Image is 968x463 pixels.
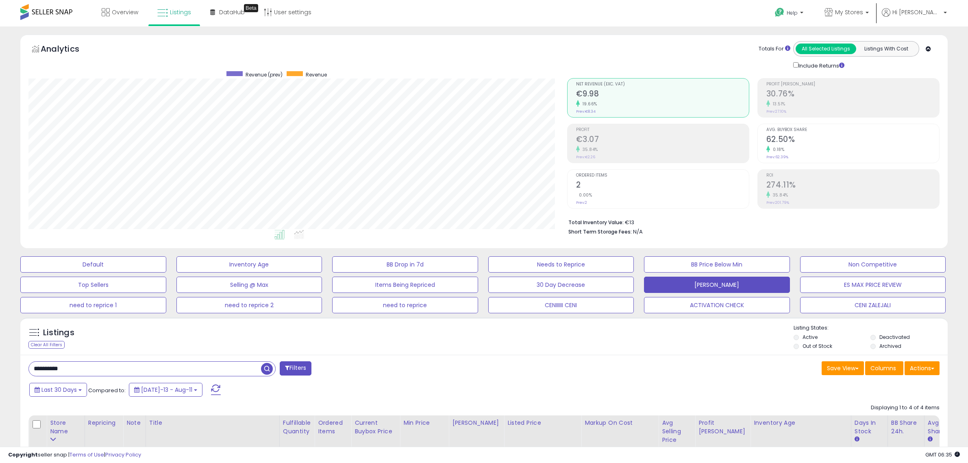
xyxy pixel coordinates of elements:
[8,451,38,459] strong: Copyright
[129,383,202,397] button: [DATE]-13 - Aug-11
[20,277,166,293] button: Top Sellers
[318,419,348,436] div: Ordered Items
[280,361,311,376] button: Filters
[41,43,95,57] h5: Analytics
[88,419,120,427] div: Repricing
[768,1,811,26] a: Help
[855,436,859,443] small: Days In Stock.
[488,256,634,273] button: Needs to Reprice
[766,200,789,205] small: Prev: 201.79%
[126,419,142,427] div: Note
[766,173,939,178] span: ROI
[452,419,500,427] div: [PERSON_NAME]
[800,277,946,293] button: ES MAX PRICE REVIEW
[20,256,166,273] button: Default
[507,419,578,427] div: Listed Price
[925,451,960,459] span: 2025-09-11 06:35 GMT
[766,89,939,100] h2: 30.76%
[766,128,939,132] span: Avg. Buybox Share
[112,8,138,16] span: Overview
[928,436,933,443] small: Avg BB Share.
[576,192,592,198] small: 0.00%
[787,9,798,16] span: Help
[892,8,941,16] span: Hi [PERSON_NAME]
[803,343,832,349] label: Out of Stock
[928,419,957,436] div: Avg BB Share
[870,364,896,372] span: Columns
[766,109,786,114] small: Prev: 27.10%
[170,8,191,16] span: Listings
[822,361,864,375] button: Save View
[576,89,749,100] h2: €9.98
[803,334,818,341] label: Active
[766,155,788,159] small: Prev: 62.39%
[865,361,903,375] button: Columns
[244,4,258,12] div: Tooltip anchor
[879,343,901,349] label: Archived
[581,415,659,456] th: The percentage added to the cost of goods (COGS) that forms the calculator for Min & Max prices.
[50,419,81,436] div: Store Name
[576,135,749,146] h2: €3.07
[568,217,933,227] li: €13
[662,419,692,444] div: Avg Selling Price
[644,277,790,293] button: [PERSON_NAME]
[644,256,790,273] button: BB Price Below Min
[283,419,311,436] div: Fulfillable Quantity
[856,44,916,54] button: Listings With Cost
[149,419,276,427] div: Title
[800,297,946,313] button: CENI ZALEJALI
[576,200,587,205] small: Prev: 2
[855,419,884,436] div: Days In Stock
[796,44,856,54] button: All Selected Listings
[568,228,632,235] b: Short Term Storage Fees:
[488,277,634,293] button: 30 Day Decrease
[787,61,854,70] div: Include Returns
[879,334,910,341] label: Deactivated
[576,128,749,132] span: Profit
[488,297,634,313] button: CENIIIIII CENI
[403,419,445,427] div: Min Price
[774,7,785,17] i: Get Help
[20,297,166,313] button: need to reprice 1
[29,383,87,397] button: Last 30 Days
[105,451,141,459] a: Privacy Policy
[766,180,939,191] h2: 274.11%
[576,180,749,191] h2: 2
[70,451,104,459] a: Terms of Use
[794,324,948,332] p: Listing States:
[332,277,478,293] button: Items Being Repriced
[219,8,245,16] span: DataHub
[176,297,322,313] button: need to reprice 2
[576,155,595,159] small: Prev: €2.26
[576,109,596,114] small: Prev: €8.34
[766,135,939,146] h2: 62.50%
[332,256,478,273] button: BB Drop in 7d
[306,71,327,78] span: Revenue
[332,297,478,313] button: need to reprice
[43,327,74,339] h5: Listings
[759,45,790,53] div: Totals For
[176,256,322,273] button: Inventory Age
[141,386,192,394] span: [DATE]-13 - Aug-11
[766,82,939,87] span: Profit [PERSON_NAME]
[28,341,65,349] div: Clear All Filters
[698,419,747,436] div: Profit [PERSON_NAME]
[905,361,940,375] button: Actions
[891,419,921,436] div: BB Share 24h.
[770,101,785,107] small: 13.51%
[770,146,785,153] small: 0.18%
[88,387,126,394] span: Compared to:
[576,173,749,178] span: Ordered Items
[633,228,643,236] span: N/A
[568,219,624,226] b: Total Inventory Value:
[580,146,598,153] small: 35.84%
[800,256,946,273] button: Non Competitive
[644,297,790,313] button: ACTIVATION CHECK
[355,419,396,436] div: Current Buybox Price
[882,8,947,26] a: Hi [PERSON_NAME]
[871,404,940,412] div: Displaying 1 to 4 of 4 items
[41,386,77,394] span: Last 30 Days
[246,71,283,78] span: Revenue (prev)
[754,419,847,427] div: Inventory Age
[580,101,597,107] small: 19.66%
